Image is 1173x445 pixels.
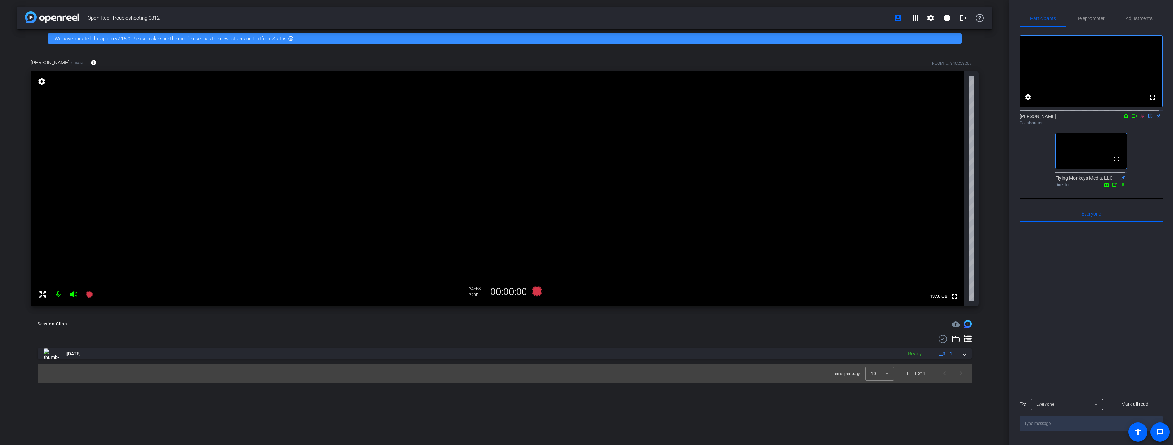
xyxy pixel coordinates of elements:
[1020,401,1026,409] div: To:
[894,14,902,22] mat-icon: account_box
[1024,93,1032,101] mat-icon: settings
[474,286,481,291] span: FPS
[31,59,70,66] span: [PERSON_NAME]
[906,370,925,377] div: 1 – 1 of 1
[1156,428,1164,436] mat-icon: message
[936,365,953,382] button: Previous page
[1146,113,1155,119] mat-icon: flip
[66,350,81,357] span: [DATE]
[952,320,960,328] mat-icon: cloud_upload
[905,350,925,358] div: Ready
[253,36,286,41] a: Platform Status
[943,14,951,22] mat-icon: info
[37,77,46,86] mat-icon: settings
[1077,16,1105,21] span: Teleprompter
[71,60,86,65] span: Chrome
[926,14,935,22] mat-icon: settings
[950,350,952,357] span: 1
[288,36,294,41] mat-icon: highlight_off
[964,320,972,328] img: Session clips
[88,11,890,25] span: Open Reel Troubleshooting 0812
[486,286,532,298] div: 00:00:00
[1020,120,1163,126] div: Collaborator
[952,320,960,328] span: Destinations for your clips
[910,14,918,22] mat-icon: grid_on
[1126,16,1153,21] span: Adjustments
[38,348,972,359] mat-expansion-panel-header: thumb-nail[DATE]Ready1
[1113,155,1121,163] mat-icon: fullscreen
[1121,401,1148,408] span: Mark all read
[469,286,486,292] div: 24
[44,348,59,359] img: thumb-nail
[91,60,97,66] mat-icon: info
[1107,398,1163,411] button: Mark all read
[1055,175,1127,188] div: Flying Monkeys Media, LLC
[1082,211,1101,216] span: Everyone
[932,60,972,66] div: ROOM ID: 946259203
[927,292,950,300] span: 137.0 GB
[1030,16,1056,21] span: Participants
[25,11,79,23] img: app-logo
[832,370,863,377] div: Items per page:
[959,14,967,22] mat-icon: logout
[1148,93,1157,101] mat-icon: fullscreen
[950,292,959,300] mat-icon: fullscreen
[1020,113,1163,126] div: [PERSON_NAME]
[953,365,969,382] button: Next page
[1055,182,1127,188] div: Director
[1134,428,1142,436] mat-icon: accessibility
[1036,402,1054,407] span: Everyone
[38,321,67,327] div: Session Clips
[48,33,962,44] div: We have updated the app to v2.15.0. Please make sure the mobile user has the newest version.
[469,292,486,298] div: 720P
